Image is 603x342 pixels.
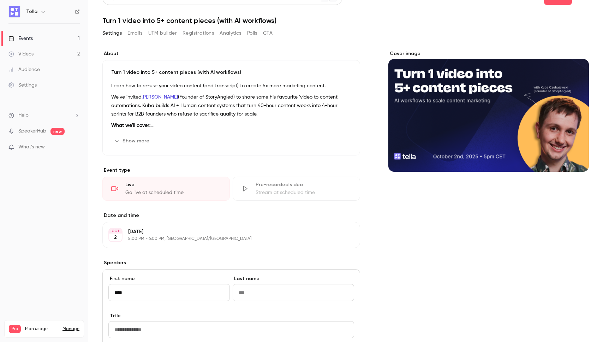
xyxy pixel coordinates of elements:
span: Help [18,112,29,119]
a: Manage [62,326,79,332]
div: Pre-recorded videoStream at scheduled time [233,177,360,201]
label: Title [108,312,354,319]
a: SpeakerHub [18,128,46,135]
button: UTM builder [148,28,177,39]
label: Speakers [102,259,360,266]
section: Cover image [388,50,589,172]
iframe: Noticeable Trigger [71,144,80,151]
div: Stream at scheduled time [256,189,351,196]
p: [DATE] [128,228,323,235]
div: LiveGo live at scheduled time [102,177,230,201]
button: Polls [247,28,257,39]
p: 5:00 PM - 6:00 PM, [GEOGRAPHIC_DATA]/[GEOGRAPHIC_DATA] [128,236,323,242]
label: Cover image [388,50,589,57]
div: Pre-recorded video [256,181,351,188]
button: Emails [127,28,142,39]
button: Show more [111,135,154,147]
label: Date and time [102,212,360,219]
img: Tella [9,6,20,17]
div: OCT [109,229,122,234]
button: Registrations [183,28,214,39]
h1: Turn 1 video into 5+ content pieces (with AI workflows) [102,16,589,25]
a: [PERSON_NAME] [142,95,178,100]
span: What's new [18,143,45,151]
div: Audience [8,66,40,73]
div: Go live at scheduled time [125,189,221,196]
p: Learn how to re-use your video content (and transcript) to create 5x more marketing content. [111,82,351,90]
div: Settings [8,82,37,89]
button: Settings [102,28,122,39]
span: new [50,128,65,135]
label: Last name [233,275,354,282]
div: Events [8,35,33,42]
label: About [102,50,360,57]
li: help-dropdown-opener [8,112,80,119]
span: Plan usage [25,326,58,332]
button: Analytics [220,28,241,39]
button: CTA [263,28,273,39]
p: Turn 1 video into 5+ content pieces (with AI workflows) [111,69,351,76]
p: 2 [114,234,117,241]
p: Event type [102,167,360,174]
strong: What we'll cover: [111,123,154,128]
div: Videos [8,51,34,58]
div: Live [125,181,221,188]
p: We've invited (Founder of StoryAngled) to share some his favourite 'video to content' automations... [111,93,351,118]
h6: Tella [26,8,37,15]
span: Pro [9,325,21,333]
label: First name [108,275,230,282]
